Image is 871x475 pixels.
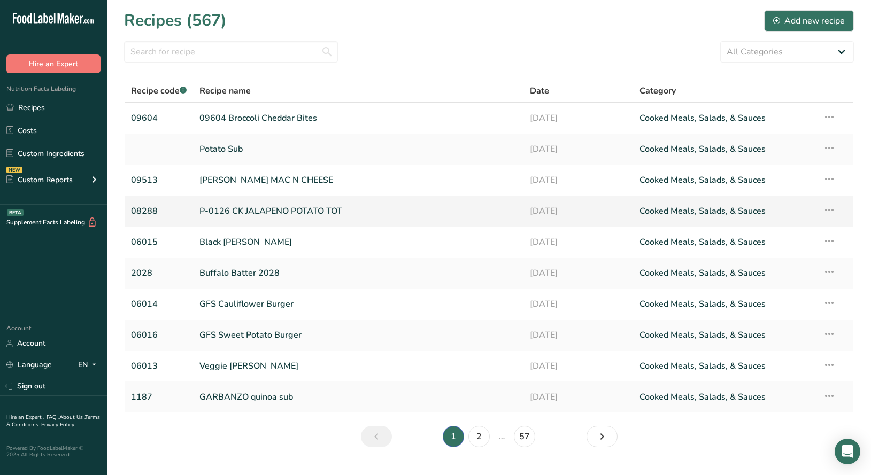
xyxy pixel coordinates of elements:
[6,414,100,429] a: Terms & Conditions .
[199,386,517,408] a: GARBANZO quinoa sub
[131,386,187,408] a: 1187
[59,414,85,421] a: About Us .
[530,84,549,97] span: Date
[6,167,22,173] div: NEW
[361,426,392,447] a: Previous page
[639,84,676,97] span: Category
[530,138,627,160] a: [DATE]
[6,54,101,73] button: Hire an Expert
[530,324,627,346] a: [DATE]
[199,138,517,160] a: Potato Sub
[131,107,187,129] a: 09604
[131,262,187,284] a: 2028
[131,293,187,315] a: 06014
[530,169,627,191] a: [DATE]
[131,324,187,346] a: 06016
[639,138,810,160] a: Cooked Meals, Salads, & Sauces
[639,386,810,408] a: Cooked Meals, Salads, & Sauces
[131,355,187,377] a: 06013
[530,386,627,408] a: [DATE]
[131,169,187,191] a: 09513
[199,84,251,97] span: Recipe name
[530,231,627,253] a: [DATE]
[530,107,627,129] a: [DATE]
[639,355,810,377] a: Cooked Meals, Salads, & Sauces
[199,231,517,253] a: Black [PERSON_NAME]
[468,426,490,447] a: Page 2.
[587,426,618,447] a: Next page
[639,262,810,284] a: Cooked Meals, Salads, & Sauces
[764,10,854,32] button: Add new recipe
[199,262,517,284] a: Buffalo Batter 2028
[773,14,845,27] div: Add new recipe
[530,262,627,284] a: [DATE]
[124,41,338,63] input: Search for recipe
[530,200,627,222] a: [DATE]
[199,107,517,129] a: 09604 Broccoli Cheddar Bites
[199,169,517,191] a: [PERSON_NAME] MAC N CHEESE
[835,439,860,464] div: Open Intercom Messenger
[41,421,74,429] a: Privacy Policy
[6,174,73,185] div: Custom Reports
[639,231,810,253] a: Cooked Meals, Salads, & Sauces
[131,200,187,222] a: 08288
[639,324,810,346] a: Cooked Meals, Salads, & Sauces
[47,414,59,421] a: FAQ .
[199,324,517,346] a: GFS Sweet Potato Burger
[639,107,810,129] a: Cooked Meals, Salads, & Sauces
[639,293,810,315] a: Cooked Meals, Salads, & Sauces
[199,293,517,315] a: GFS Cauliflower Burger
[639,200,810,222] a: Cooked Meals, Salads, & Sauces
[639,169,810,191] a: Cooked Meals, Salads, & Sauces
[131,231,187,253] a: 06015
[530,293,627,315] a: [DATE]
[530,355,627,377] a: [DATE]
[131,85,187,97] span: Recipe code
[6,355,52,374] a: Language
[199,200,517,222] a: P-0126 CK JALAPENO POTATO TOT
[514,426,535,447] a: Page 57.
[7,209,24,216] div: BETA
[199,355,517,377] a: Veggie [PERSON_NAME]
[78,359,101,371] div: EN
[6,445,101,458] div: Powered By FoodLabelMaker © 2025 All Rights Reserved
[124,9,227,33] h1: Recipes (567)
[6,414,44,421] a: Hire an Expert .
